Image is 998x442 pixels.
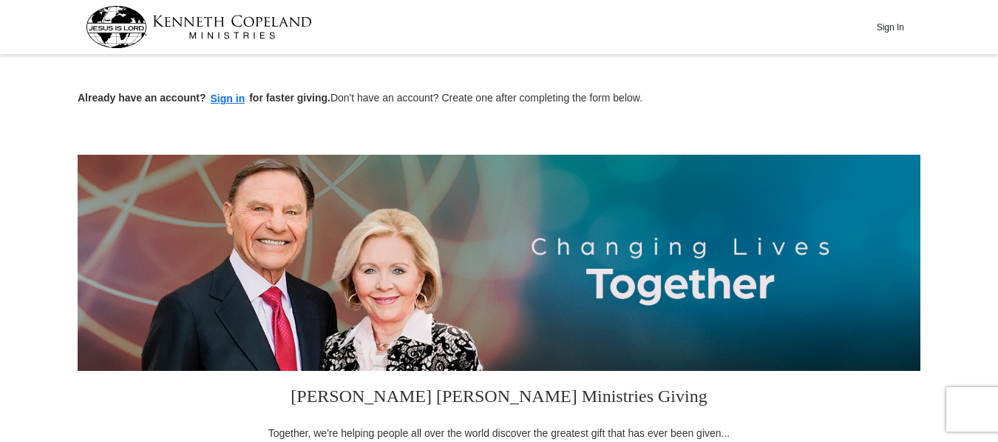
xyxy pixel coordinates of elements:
[868,16,912,38] button: Sign In
[259,371,739,426] h3: [PERSON_NAME] [PERSON_NAME] Ministries Giving
[86,6,312,48] img: kcm-header-logo.svg
[206,90,250,107] button: Sign in
[78,92,330,104] strong: Already have an account? for faster giving.
[78,90,920,107] p: Don't have an account? Create one after completing the form below.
